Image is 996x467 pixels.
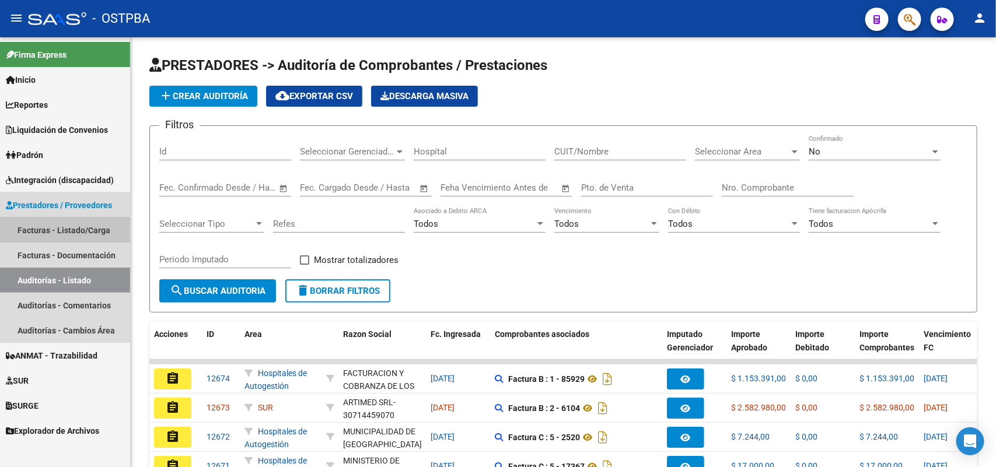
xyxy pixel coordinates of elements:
span: Area [244,329,262,339]
span: $ 0,00 [795,374,817,383]
span: Crear Auditoría [159,91,248,101]
datatable-header-cell: Comprobantes asociados [490,322,662,373]
span: Todos [554,219,579,229]
span: Importe Debitado [795,329,829,352]
span: [DATE] [431,403,455,412]
span: Seleccionar Tipo [159,219,254,229]
span: Importe Aprobado [731,329,767,352]
div: - 30715497456 [343,367,421,391]
span: Acciones [154,329,188,339]
span: 12673 [207,403,230,412]
span: Razon Social [343,329,392,339]
span: $ 7.244,00 [859,432,898,441]
div: MUNICIPALIDAD DE [GEOGRAPHIC_DATA] [343,425,422,452]
span: Hospitales de Autogestión [244,368,307,391]
mat-icon: person [973,11,987,25]
div: ARTIMED SRL [343,396,393,409]
span: $ 0,00 [795,432,817,441]
button: Exportar CSV [266,86,362,107]
i: Descargar documento [595,399,610,417]
app-download-masive: Descarga masiva de comprobantes (adjuntos) [371,86,478,107]
span: Fc. Ingresada [431,329,481,339]
datatable-header-cell: Importe Comprobantes [855,322,919,373]
span: Seleccionar Area [695,146,789,157]
span: SUR [6,374,29,387]
span: - OSTPBA [92,6,150,31]
input: Fecha fin [358,182,414,193]
span: $ 2.582.980,00 [859,403,914,412]
span: Todos [668,219,693,229]
span: [DATE] [431,374,455,383]
span: [DATE] [924,374,948,383]
div: Open Intercom Messenger [956,427,984,455]
datatable-header-cell: Importe Aprobado [726,322,791,373]
datatable-header-cell: Fc. Ingresada [426,322,490,373]
mat-icon: assignment [166,401,180,415]
span: [DATE] [431,432,455,441]
span: Descarga Masiva [380,91,469,101]
span: ID [207,329,214,339]
span: Liquidación de Convenios [6,124,108,136]
span: SURGE [6,399,39,412]
span: Hospitales de Autogestión [244,427,307,450]
datatable-header-cell: Acciones [149,322,202,373]
span: Borrar Filtros [296,286,380,296]
span: Importe Comprobantes [859,329,914,352]
span: Firma Express [6,48,67,61]
datatable-header-cell: Importe Debitado [791,322,855,373]
button: Open calendar [418,182,431,195]
span: Buscar Auditoria [170,286,265,296]
mat-icon: search [170,283,184,297]
button: Crear Auditoría [149,86,257,107]
span: Todos [414,219,438,229]
span: $ 1.153.391,00 [731,374,786,383]
button: Descarga Masiva [371,86,478,107]
button: Borrar Filtros [285,279,390,303]
span: ANMAT - Trazabilidad [6,349,97,362]
span: Comprobantes asociados [495,329,589,339]
span: Vencimiento FC [924,329,971,352]
span: Seleccionar Gerenciador [300,146,394,157]
button: Buscar Auditoria [159,279,276,303]
span: Mostrar totalizadores [314,253,399,267]
strong: Factura B : 1 - 85929 [508,374,585,384]
span: $ 7.244,00 [731,432,770,441]
mat-icon: assignment [166,371,180,385]
span: 12672 [207,432,230,441]
button: Open calendar [277,182,291,195]
datatable-header-cell: Razon Social [338,322,426,373]
input: Fecha fin [217,182,274,193]
mat-icon: cloud_download [275,89,289,103]
input: Fecha inicio [159,182,207,193]
strong: Factura C : 5 - 2520 [508,433,580,442]
button: Open calendar [560,182,573,195]
span: Integración (discapacidad) [6,174,114,187]
i: Descargar documento [600,370,615,388]
span: $ 1.153.391,00 [859,374,914,383]
mat-icon: delete [296,283,310,297]
datatable-header-cell: Area [240,322,321,373]
span: Todos [809,219,833,229]
span: 12674 [207,374,230,383]
input: Fecha inicio [300,182,347,193]
span: [DATE] [924,432,948,441]
datatable-header-cell: ID [202,322,240,373]
span: Inicio [6,73,36,86]
div: - 30714459070 [343,396,421,420]
div: FACTURACION Y COBRANZA DE LOS EFECTORES PUBLICOS S.E. [343,367,421,420]
mat-icon: menu [9,11,23,25]
span: [DATE] [924,403,948,412]
div: - 30683896310 [343,425,421,450]
span: Imputado Gerenciador [667,329,713,352]
span: Prestadores / Proveedores [6,199,112,212]
span: Explorador de Archivos [6,424,99,437]
span: $ 2.582.980,00 [731,403,786,412]
datatable-header-cell: Vencimiento FC [919,322,983,373]
span: Exportar CSV [275,91,353,101]
h3: Filtros [159,117,200,133]
mat-icon: assignment [166,430,180,444]
span: $ 0,00 [795,403,817,412]
mat-icon: add [159,89,173,103]
i: Descargar documento [595,428,610,447]
span: SUR [258,403,273,412]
